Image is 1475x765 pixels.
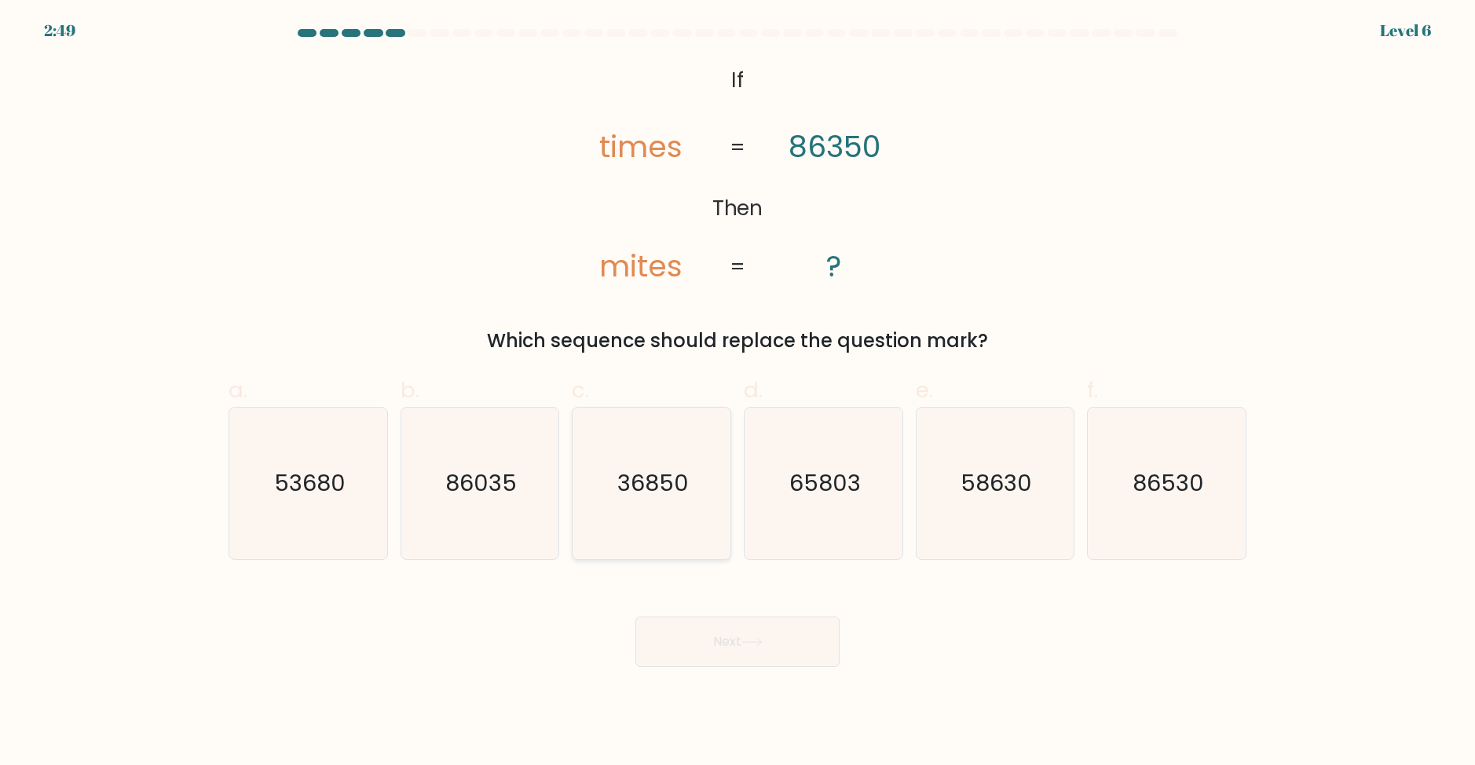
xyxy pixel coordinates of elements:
span: f. [1087,375,1098,405]
tspan: If [731,65,744,94]
tspan: mites [599,245,683,287]
text: 53680 [274,467,346,499]
div: Which sequence should replace the question mark? [238,327,1237,355]
span: a. [229,375,247,405]
span: b. [401,375,419,405]
text: 65803 [789,467,861,499]
tspan: times [599,126,683,168]
div: Level 6 [1380,19,1431,42]
span: c. [572,375,589,405]
button: Next [635,617,840,667]
text: 86035 [445,467,517,499]
tspan: ? [826,245,842,287]
tspan: Then [712,193,763,222]
text: 86530 [1133,467,1204,499]
span: d. [744,375,763,405]
tspan: 86350 [789,126,880,168]
tspan: = [730,252,745,281]
span: e. [916,375,933,405]
tspan: = [730,133,745,162]
text: 58630 [961,467,1032,499]
div: 2:49 [44,19,75,42]
text: 36850 [617,467,689,499]
svg: @import url('[URL][DOMAIN_NAME]); [551,60,924,289]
